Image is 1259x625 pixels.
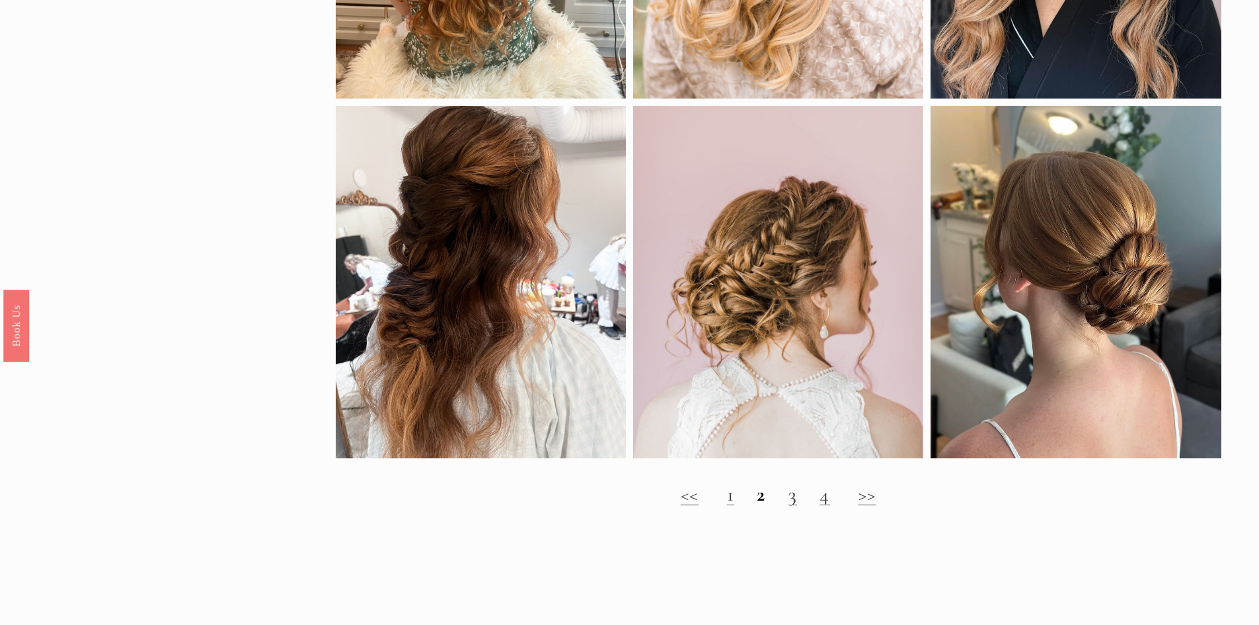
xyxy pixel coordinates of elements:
[788,482,798,507] a: 3
[858,482,876,507] a: >>
[727,482,735,507] a: 1
[820,482,830,507] a: 4
[3,289,29,361] a: Book Us
[681,482,699,507] a: <<
[757,482,766,507] strong: 2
